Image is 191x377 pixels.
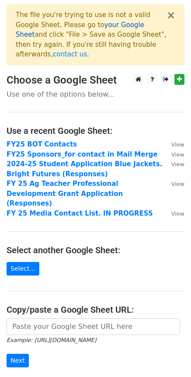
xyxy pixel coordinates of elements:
a: FY 25 Ag Teacher Professional Development Grant Application (Responses) [7,180,123,207]
a: FY25 Sponsors_for contact in Mail Merge [7,150,158,158]
small: View [171,181,184,187]
h4: Copy/paste a Google Sheet URL: [7,304,184,315]
small: View [171,210,184,217]
small: View [171,161,184,168]
small: View [171,141,184,148]
h4: Select another Google Sheet: [7,245,184,255]
div: The file you're trying to use is not a valid Google Sheet. Please go to and click "File > Save as... [16,10,167,59]
a: FY25 BOT Contacts [7,140,77,148]
input: Paste your Google Sheet URL here [7,318,180,335]
a: FY 25 Media Contact List. IN PROGRESS [7,209,153,217]
small: Example: [URL][DOMAIN_NAME] [7,337,96,343]
small: View [171,151,184,158]
button: × [167,10,175,21]
a: View [163,150,184,158]
h4: Use a recent Google Sheet: [7,126,184,136]
input: Next [7,354,29,367]
a: View [163,209,184,217]
a: View [163,160,184,168]
a: View [163,140,184,148]
a: Select... [7,262,39,276]
a: View [163,180,184,188]
h3: Choose a Google Sheet [7,74,184,87]
a: 2024-25 Student Application Blue Jackets. Bright Futures (Responses) [7,160,162,178]
p: Use one of the options below... [7,90,184,99]
iframe: Chat Widget [147,335,191,377]
a: your Google Sheet [16,21,144,39]
a: contact us [53,50,87,58]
